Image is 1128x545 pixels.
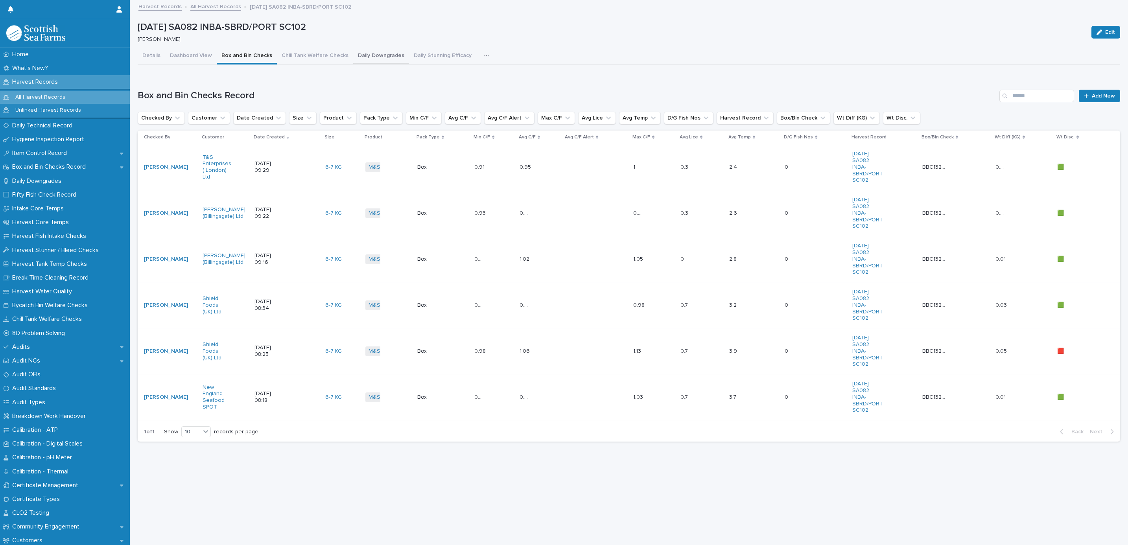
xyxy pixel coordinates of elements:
[633,346,643,355] p: 1.13
[203,384,226,411] a: New England Seafood SPOT
[474,346,487,355] p: 0.98
[254,160,278,174] p: [DATE] 09:29
[138,144,1120,190] tr: [PERSON_NAME] T&S Enterprises ( London) Ltd [DATE] 09:296-7 KG M&S Select Box0.910.91 0.950.95 11...
[417,348,441,355] p: Box
[9,509,55,517] p: CLO2 Testing
[9,247,105,254] p: Harvest Stunner / Bleed Checks
[680,254,686,263] p: 0
[922,133,954,142] p: Box/Bin Check
[369,302,398,309] a: M&S Select
[785,254,790,263] p: 0
[777,112,830,124] button: Box/Bin Check
[520,392,533,401] p: 0.99
[520,346,531,355] p: 1.06
[188,112,230,124] button: Customer
[852,151,883,184] a: [DATE] SA082 INBA-SBRD/PORT SC102
[369,256,398,263] a: M&S Select
[289,112,317,124] button: Size
[729,300,738,309] p: 3.2
[785,346,790,355] p: 0
[9,149,73,157] p: Item Control Record
[520,254,531,263] p: 1.02
[9,440,89,447] p: Calibration - Digital Scales
[9,232,92,240] p: Harvest Fish Intake Checks
[9,177,68,185] p: Daily Downgrades
[520,208,533,217] p: 0.94
[138,112,185,124] button: Checked By
[729,254,738,263] p: 2.8
[165,48,217,64] button: Dashboard View
[922,300,947,309] p: BBC13251
[680,133,698,142] p: Avg Lice
[883,112,920,124] button: Wt Disc.
[999,90,1074,102] div: Search
[138,236,1120,282] tr: [PERSON_NAME] [PERSON_NAME] (Billingsgate) Ltd [DATE] 09:166-7 KG M&S Select Box0.990.99 1.021.02...
[1087,428,1120,435] button: Next
[995,346,1008,355] p: 0.05
[852,243,883,276] a: [DATE] SA082 INBA-SBRD/PORT SC102
[369,210,398,217] a: M&S Select
[728,133,751,142] p: Avg Temp
[729,392,738,401] p: 3.7
[9,51,35,58] p: Home
[565,133,594,142] p: Avg C/F Alert
[320,112,357,124] button: Product
[633,254,645,263] p: 1.05
[664,112,713,124] button: D/G Fish Nos
[9,537,49,544] p: Customers
[578,112,616,124] button: Avg Lice
[214,429,258,435] p: records per page
[922,392,947,401] p: BBC13249
[203,154,231,180] a: T&S Enterprises ( London) Ltd
[325,164,342,171] a: 6-7 KG
[138,374,1120,420] tr: [PERSON_NAME] New England Seafood SPOT [DATE] 08:186-7 KG M&S Select Box0.960.96 0.990.99 1.031.0...
[417,394,441,401] p: Box
[785,392,790,401] p: 0
[250,2,351,11] p: [DATE] SA082 INBA-SBRD/PORT SC102
[254,390,278,404] p: [DATE] 08:18
[417,210,441,217] p: Box
[785,208,790,217] p: 0
[9,399,52,406] p: Audit Types
[9,260,93,268] p: Harvest Tank Temp Checks
[784,133,813,142] p: D/G Fish Nos
[203,341,226,361] a: Shield Foods (UK) Ltd
[519,133,536,142] p: Avg C/F
[922,208,947,217] p: BBC13253
[369,164,398,171] a: M&S Select
[852,335,883,368] a: [DATE] SA082 INBA-SBRD/PORT SC102
[9,371,47,378] p: Audit OFIs
[9,468,75,475] p: Calibration - Thermal
[144,348,188,355] a: [PERSON_NAME]
[633,162,637,171] p: 1
[9,412,92,420] p: Breakdown Work Handover
[9,163,92,171] p: Box and Bin Checks Record
[9,288,78,295] p: Harvest Water Quality
[9,357,46,365] p: Audit NCs
[785,162,790,171] p: 0
[680,162,690,171] p: 0.3
[474,162,486,171] p: 0.91
[1054,428,1087,435] button: Back
[254,206,278,220] p: [DATE] 09:22
[144,133,170,142] p: Checked By
[144,256,188,263] a: [PERSON_NAME]
[144,394,188,401] a: [PERSON_NAME]
[6,25,65,41] img: mMrefqRFQpe26GRNOUkG
[353,48,409,64] button: Daily Downgrades
[144,210,188,217] a: [PERSON_NAME]
[717,112,774,124] button: Harvest Record
[474,133,490,142] p: Min C/F
[680,208,690,217] p: 0.3
[852,381,883,414] a: [DATE] SA082 INBA-SBRD/PORT SC102
[369,394,398,401] a: M&S Select
[995,300,1008,309] p: 0.03
[9,454,78,461] p: Calibration - pH Meter
[254,133,285,142] p: Date Created
[1090,429,1107,435] span: Next
[417,133,440,142] p: Pack Type
[9,219,75,226] p: Harvest Core Temps
[9,482,85,489] p: Certificate Management
[254,298,278,312] p: [DATE] 08:34
[325,256,342,263] a: 6-7 KG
